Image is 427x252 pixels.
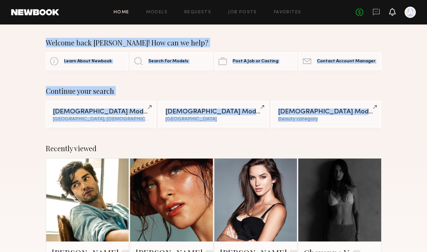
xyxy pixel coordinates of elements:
div: Welcome back [PERSON_NAME]! How can we help? [46,38,382,47]
a: [DEMOGRAPHIC_DATA] Models[GEOGRAPHIC_DATA] [158,101,269,127]
div: [DEMOGRAPHIC_DATA] Models [165,108,262,115]
a: Search For Models [130,52,213,70]
div: [DEMOGRAPHIC_DATA] Models [53,108,149,115]
div: [DEMOGRAPHIC_DATA] Models [278,108,375,115]
a: [DEMOGRAPHIC_DATA] Models[GEOGRAPHIC_DATA], [DEMOGRAPHIC_DATA] [46,101,156,127]
a: Learn About Newbook [46,52,128,70]
div: [GEOGRAPHIC_DATA] [165,117,262,122]
a: Home [114,10,129,15]
div: Beauty category [278,117,375,122]
div: Continue your search [46,87,382,95]
a: Job Posts [228,10,257,15]
div: Recently viewed [46,144,382,153]
a: Favorites [274,10,301,15]
a: Contact Account Manager [299,52,381,70]
a: [DEMOGRAPHIC_DATA] ModelsBeauty category [271,101,382,127]
span: Post A Job or Casting [233,59,278,64]
span: Contact Account Manager [317,59,375,64]
a: Post A Job or Casting [214,52,297,70]
a: Models [146,10,168,15]
a: Requests [184,10,211,15]
span: Learn About Newbook [64,59,112,64]
span: Search For Models [148,59,188,64]
div: [GEOGRAPHIC_DATA], [DEMOGRAPHIC_DATA] [53,117,149,122]
a: A [405,7,416,18]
